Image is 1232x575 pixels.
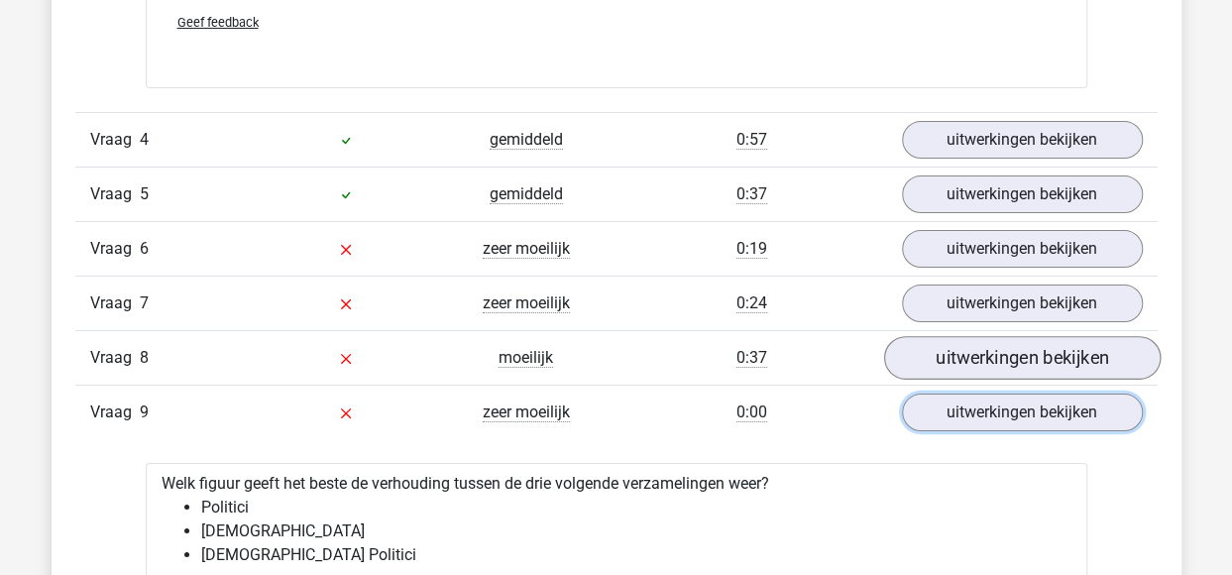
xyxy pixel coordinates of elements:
span: Vraag [90,182,140,206]
a: uitwerkingen bekijken [902,175,1143,213]
span: Vraag [90,401,140,424]
a: uitwerkingen bekijken [902,394,1143,431]
li: [DEMOGRAPHIC_DATA] [201,519,1071,543]
a: uitwerkingen bekijken [883,336,1160,380]
li: Politici [201,496,1071,519]
a: uitwerkingen bekijken [902,285,1143,322]
span: 0:37 [736,184,767,204]
span: Vraag [90,291,140,315]
span: moeilijk [499,348,553,368]
span: 0:37 [736,348,767,368]
span: Vraag [90,128,140,152]
span: gemiddeld [490,184,563,204]
span: 9 [140,402,149,421]
span: zeer moeilijk [483,402,570,422]
span: 0:19 [736,239,767,259]
li: [DEMOGRAPHIC_DATA] Politici [201,543,1071,567]
span: 5 [140,184,149,203]
span: Geef feedback [177,15,259,30]
span: 6 [140,239,149,258]
span: 0:24 [736,293,767,313]
span: gemiddeld [490,130,563,150]
a: uitwerkingen bekijken [902,121,1143,159]
span: zeer moeilijk [483,293,570,313]
span: Vraag [90,346,140,370]
span: zeer moeilijk [483,239,570,259]
span: Vraag [90,237,140,261]
span: 8 [140,348,149,367]
span: 0:57 [736,130,767,150]
span: 0:00 [736,402,767,422]
span: 4 [140,130,149,149]
a: uitwerkingen bekijken [902,230,1143,268]
span: 7 [140,293,149,312]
